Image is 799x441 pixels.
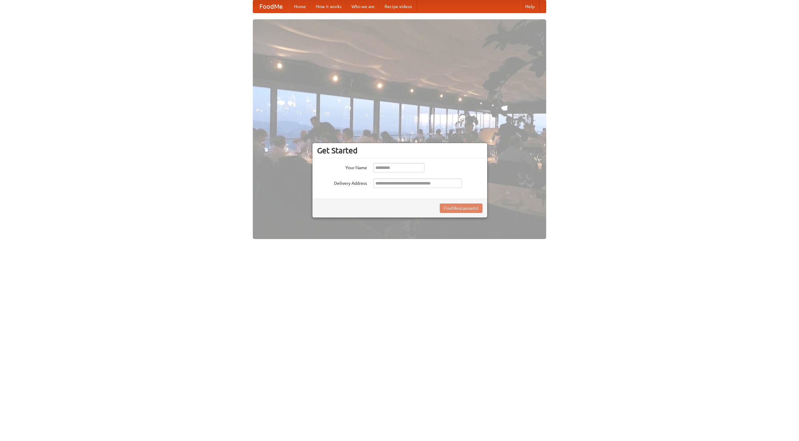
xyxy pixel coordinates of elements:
a: FoodMe [253,0,289,13]
label: Delivery Address [317,179,367,186]
a: Help [520,0,540,13]
a: Recipe videos [380,0,417,13]
a: Who we are [346,0,380,13]
label: Your Name [317,163,367,171]
a: Home [289,0,311,13]
a: How it works [311,0,346,13]
h3: Get Started [317,146,483,155]
button: Find Restaurants! [440,204,483,213]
